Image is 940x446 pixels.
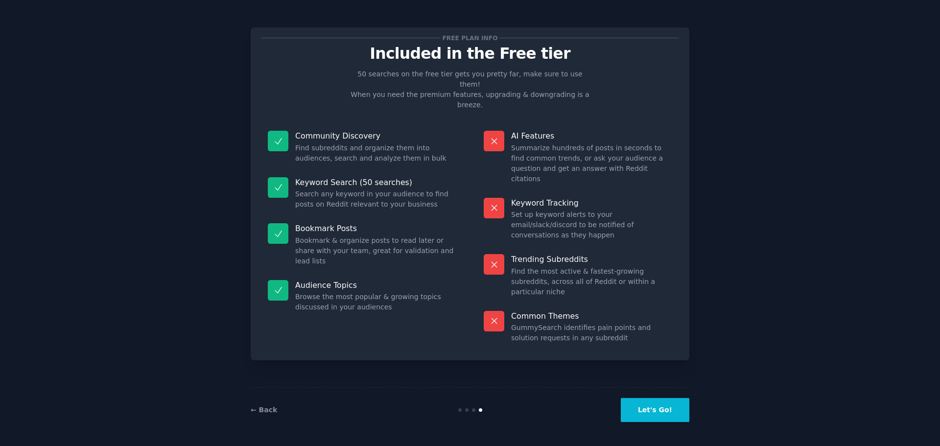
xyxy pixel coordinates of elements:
p: Audience Topics [295,280,456,290]
button: Let's Go! [621,398,689,422]
p: Keyword Search (50 searches) [295,177,456,188]
p: Common Themes [511,311,672,321]
p: Community Discovery [295,131,456,141]
dd: Bookmark & organize posts to read later or share with your team, great for validation and lead lists [295,235,456,266]
a: ← Back [251,406,277,414]
p: AI Features [511,131,672,141]
p: Included in the Free tier [261,45,679,62]
p: Keyword Tracking [511,198,672,208]
p: Trending Subreddits [511,254,672,264]
dd: Find subreddits and organize them into audiences, search and analyze them in bulk [295,143,456,164]
p: Bookmark Posts [295,223,456,234]
dd: Set up keyword alerts to your email/slack/discord to be notified of conversations as they happen [511,210,672,240]
dd: Find the most active & fastest-growing subreddits, across all of Reddit or within a particular niche [511,266,672,297]
span: Free plan info [441,33,499,43]
dd: Search any keyword in your audience to find posts on Reddit relevant to your business [295,189,456,210]
dd: Browse the most popular & growing topics discussed in your audiences [295,292,456,312]
p: 50 searches on the free tier gets you pretty far, make sure to use them! When you need the premiu... [347,69,593,110]
dd: GummySearch identifies pain points and solution requests in any subreddit [511,323,672,343]
dd: Summarize hundreds of posts in seconds to find common trends, or ask your audience a question and... [511,143,672,184]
